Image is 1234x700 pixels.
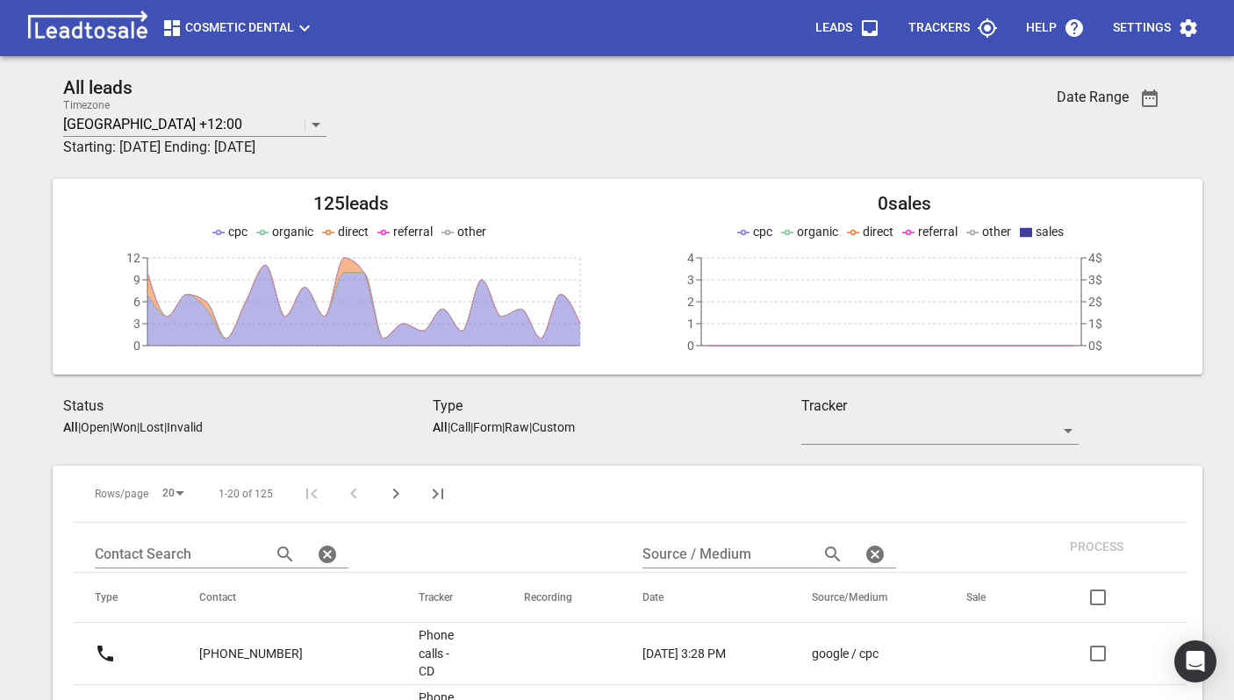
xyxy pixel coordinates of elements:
p: Lost [140,420,164,434]
p: [GEOGRAPHIC_DATA] +12:00 [63,114,242,134]
span: 1-20 of 125 [219,487,273,502]
tspan: 2$ [1088,295,1102,309]
h2: 0 sales [628,193,1181,215]
tspan: 4$ [1088,251,1102,265]
p: Custom [532,420,575,434]
h2: 125 leads [74,193,628,215]
p: [PHONE_NUMBER] [199,645,303,663]
th: Type [74,573,178,623]
label: Timezone [63,100,110,111]
tspan: 12 [126,251,140,265]
th: Sale [945,573,1035,623]
span: | [470,420,473,434]
span: referral [393,225,433,239]
tspan: 1 [687,317,694,331]
a: [PHONE_NUMBER] [199,632,303,675]
tspan: 6 [133,295,140,309]
p: google / cpc [812,645,879,663]
a: google / cpc [812,645,896,663]
tspan: 0 [687,339,694,353]
span: | [448,420,450,434]
p: Form [473,420,502,434]
p: Won [112,420,137,434]
span: direct [338,225,369,239]
button: Date Range [1129,77,1171,119]
th: Recording [503,573,621,623]
h3: Starting: [DATE] Ending: [DATE] [63,137,986,158]
span: | [137,420,140,434]
p: Settings [1113,19,1171,37]
span: referral [918,225,958,239]
th: Contact [178,573,398,623]
p: Help [1026,19,1057,37]
th: Source/Medium [791,573,945,623]
th: Tracker [398,573,503,623]
tspan: 1$ [1088,317,1102,331]
span: sales [1036,225,1064,239]
h3: Date Range [1057,89,1129,105]
span: | [110,420,112,434]
tspan: 4 [687,251,694,265]
h3: Type [433,396,802,417]
div: 20 [155,482,190,505]
span: cpc [228,225,248,239]
a: Phone calls - CD [419,626,454,681]
tspan: 3$ [1088,273,1102,287]
p: Trackers [908,19,970,37]
span: | [502,420,505,434]
th: Date [621,573,791,623]
span: other [457,225,486,239]
aside: All [433,420,448,434]
button: Last Page [417,473,459,515]
aside: All [63,420,78,434]
span: Rows/page [95,487,148,502]
a: [DATE] 3:28 PM [642,645,742,663]
tspan: 3 [133,317,140,331]
h2: All leads [63,77,986,99]
p: Open [81,420,110,434]
button: Cosmetic Dental [154,11,322,46]
p: Leads [815,19,852,37]
p: Raw [505,420,529,434]
span: organic [797,225,838,239]
span: | [529,420,532,434]
p: Call [450,420,470,434]
span: organic [272,225,313,239]
h3: Status [63,396,433,417]
svg: Call [95,643,116,664]
span: direct [863,225,893,239]
span: cpc [753,225,772,239]
div: Open Intercom Messenger [1174,640,1216,682]
h3: Tracker [801,396,1079,417]
tspan: 2 [687,295,694,309]
tspan: 9 [133,273,140,287]
button: Next Page [375,473,417,515]
p: Invalid [167,420,203,434]
p: [DATE] 3:28 PM [642,645,726,663]
span: | [164,420,167,434]
span: Cosmetic Dental [161,18,315,39]
tspan: 0$ [1088,339,1102,353]
tspan: 0 [133,339,140,353]
img: logo [21,11,154,46]
span: other [982,225,1011,239]
span: | [78,420,81,434]
tspan: 3 [687,273,694,287]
